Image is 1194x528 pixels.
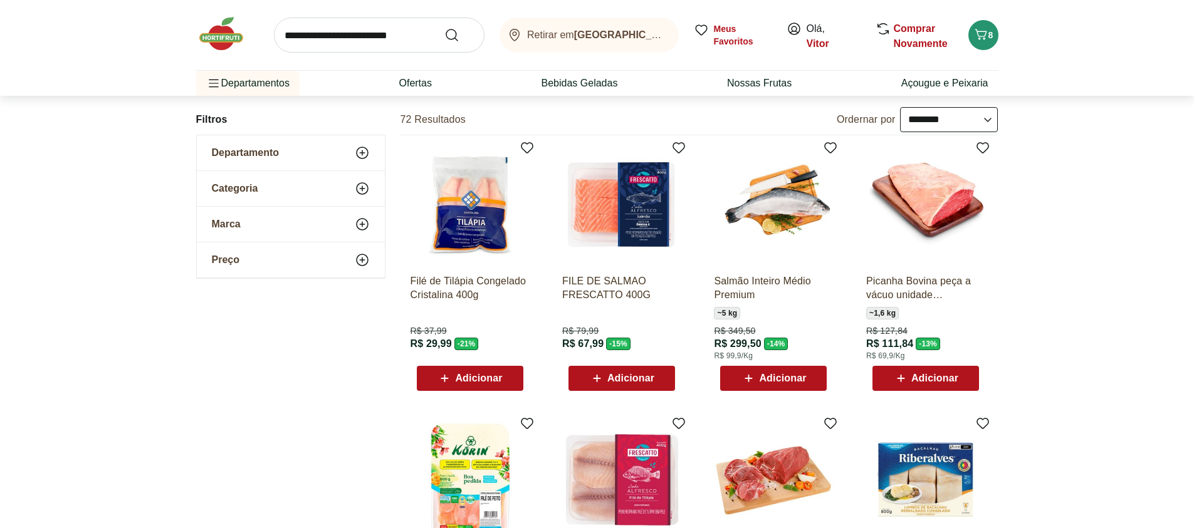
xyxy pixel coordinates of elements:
[454,338,479,350] span: - 21 %
[274,18,484,53] input: search
[411,145,530,264] img: Filé de Tilápia Congelado Cristalina 400g
[901,76,988,91] a: Açougue e Peixaria
[574,29,791,40] b: [GEOGRAPHIC_DATA]/[GEOGRAPHIC_DATA]
[714,337,761,351] span: R$ 299,50
[714,145,833,264] img: Salmão Inteiro Médio Premium
[837,113,896,127] label: Ordernar por
[455,373,502,383] span: Adicionar
[212,147,280,159] span: Departamento
[411,324,447,337] span: R$ 37,99
[196,107,385,132] h2: Filtros
[866,351,905,361] span: R$ 69,9/Kg
[568,366,675,391] button: Adicionar
[872,366,979,391] button: Adicionar
[866,324,908,337] span: R$ 127,84
[727,76,792,91] a: Nossas Frutas
[606,338,631,350] span: - 15 %
[764,338,788,350] span: - 14 %
[542,76,618,91] a: Bebidas Geladas
[759,373,806,383] span: Adicionar
[411,274,530,302] a: Filé de Tilápia Congelado Cristalina 400g
[714,324,755,337] span: R$ 349,50
[916,338,940,350] span: - 13 %
[206,68,221,98] button: Menu
[607,373,654,383] span: Adicionar
[197,242,385,277] button: Preço
[197,171,385,206] button: Categoria
[807,21,862,51] span: Olá,
[807,38,829,49] a: Vitor
[714,23,772,48] span: Meus Favoritos
[866,274,985,302] a: Picanha Bovina peça a vácuo unidade aproximadamente 1,6kg
[562,324,599,337] span: R$ 79,99
[399,76,431,91] a: Ofertas
[968,20,998,50] button: Carrinho
[562,145,681,264] img: FILE DE SALMAO FRESCATTO 400G
[694,23,772,48] a: Meus Favoritos
[212,218,241,230] span: Marca
[212,182,258,195] span: Categoria
[911,373,958,383] span: Adicionar
[714,351,753,361] span: R$ 99,9/Kg
[196,15,259,53] img: Hortifruti
[866,337,913,351] span: R$ 111,84
[866,145,985,264] img: Picanha Bovina peça a vácuo unidade aproximadamente 1,6kg
[500,18,679,53] button: Retirar em[GEOGRAPHIC_DATA]/[GEOGRAPHIC_DATA]
[444,28,474,43] button: Submit Search
[988,30,993,40] span: 8
[417,366,523,391] button: Adicionar
[714,307,740,319] span: ~ 5 kg
[212,254,239,266] span: Preço
[197,135,385,170] button: Departamento
[562,337,604,351] span: R$ 67,99
[562,274,681,302] a: FILE DE SALMAO FRESCATTO 400G
[714,274,833,302] a: Salmão Inteiro Médio Premium
[720,366,827,391] button: Adicionar
[894,23,948,49] a: Comprar Novamente
[197,207,385,242] button: Marca
[206,68,290,98] span: Departamentos
[401,113,466,127] h2: 72 Resultados
[866,307,899,319] span: ~ 1,6 kg
[527,29,666,41] span: Retirar em
[411,337,452,351] span: R$ 29,99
